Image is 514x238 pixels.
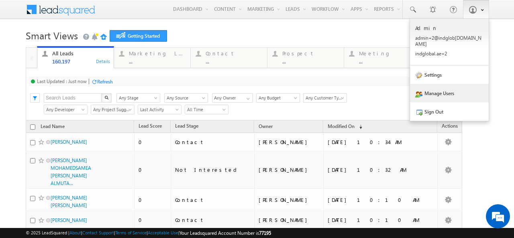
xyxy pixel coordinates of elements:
[179,230,271,236] span: Your Leadsquared Account Number is
[164,93,208,103] div: Lead Source Filter
[410,19,489,65] a: Admin admin+2@indglob[DOMAIN_NAME] indglobal.ae+2
[212,93,252,103] div: Owner Filter
[44,93,102,103] input: Search Leads
[51,157,91,186] a: [PERSON_NAME] MOHAMEDSAMEA [PERSON_NAME] ALMUTA...
[356,124,362,130] span: (sorted descending)
[259,196,320,203] div: [PERSON_NAME]
[185,105,228,114] a: All Time
[410,84,489,102] a: Manage Users
[104,96,108,100] img: Search
[242,94,252,102] a: Show All Items
[282,50,339,57] div: Prospect
[164,93,208,103] a: Any Source
[96,57,111,65] div: Details
[267,48,344,68] a: Prospect...
[324,122,366,132] a: Modified On (sorted descending)
[91,105,135,114] a: Any Project Suggested
[259,166,320,173] div: [PERSON_NAME]
[359,58,416,64] div: ...
[138,106,179,113] span: Last Activity
[175,216,250,224] div: Contact
[117,94,157,102] span: Any Stage
[44,106,85,113] span: Any Developer
[139,138,167,146] div: 0
[139,123,162,129] span: Lead Score
[69,230,81,235] a: About
[165,94,205,102] span: Any Source
[110,30,167,42] a: Getting Started
[415,51,483,57] p: indgl obal. ae+2
[44,105,88,114] a: Any Developer
[256,93,300,103] a: Any Budget
[26,229,271,237] span: © 2025 LeadSquared | | | | |
[328,138,434,146] div: [DATE] 10:34 AM
[129,58,186,64] div: ...
[171,122,202,132] a: Lead Stage
[175,138,250,146] div: Contact
[26,29,78,42] span: Smart Views
[415,35,483,47] p: admin +2@in dglob [DOMAIN_NAME]
[135,122,166,132] a: Lead Score
[148,230,178,235] a: Acceptable Use
[138,105,182,114] a: Last Activity
[175,196,250,203] div: Contact
[304,94,344,102] span: Any Customer Type
[303,93,347,103] a: Any Customer Type
[51,195,87,208] a: [PERSON_NAME] [PERSON_NAME]
[30,124,35,130] input: Check all records
[52,50,109,57] div: All Leads
[91,106,132,113] span: Any Project Suggested
[91,104,134,114] div: Project Suggested Filter
[139,196,167,203] div: 0
[129,50,186,57] div: Marketing Leads
[303,93,346,103] div: Customer Type Filter
[97,79,113,85] div: Refresh
[139,216,167,224] div: 0
[37,78,87,84] div: Last Updated : Just now
[37,122,69,132] a: Lead Name
[190,48,267,68] a: Contact...
[206,58,263,64] div: ...
[257,94,297,102] span: Any Budget
[44,104,87,114] div: Developer Filter
[259,138,320,146] div: [PERSON_NAME]
[139,166,167,173] div: 0
[259,216,320,224] div: [PERSON_NAME]
[51,139,87,145] a: [PERSON_NAME]
[212,93,253,103] input: Type to Search
[175,166,250,173] div: Not Interested
[359,50,416,57] div: Meeting
[37,46,114,69] a: All Leads160,197Details
[438,122,462,132] span: Actions
[410,65,489,84] a: Settings
[206,50,263,57] div: Contact
[82,230,114,235] a: Contact Support
[328,196,434,203] div: [DATE] 10:10 AM
[415,24,483,31] p: Admin
[185,106,226,113] span: All Time
[116,93,160,103] a: Any Stage
[114,48,191,68] a: Marketing Leads...
[282,58,339,64] div: ...
[116,93,160,103] div: Lead Stage Filter
[328,123,355,129] span: Modified On
[344,48,421,68] a: Meeting...
[115,230,147,235] a: Terms of Service
[328,166,434,173] div: [DATE] 10:32 AM
[52,58,109,64] div: 160,197
[259,230,271,236] span: 77195
[256,93,299,103] div: Budget Filter
[259,123,273,129] span: Owner
[328,216,434,224] div: [DATE] 10:10 AM
[51,217,87,223] a: [PERSON_NAME]
[175,123,198,129] span: Lead Stage
[410,102,489,121] a: Sign Out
